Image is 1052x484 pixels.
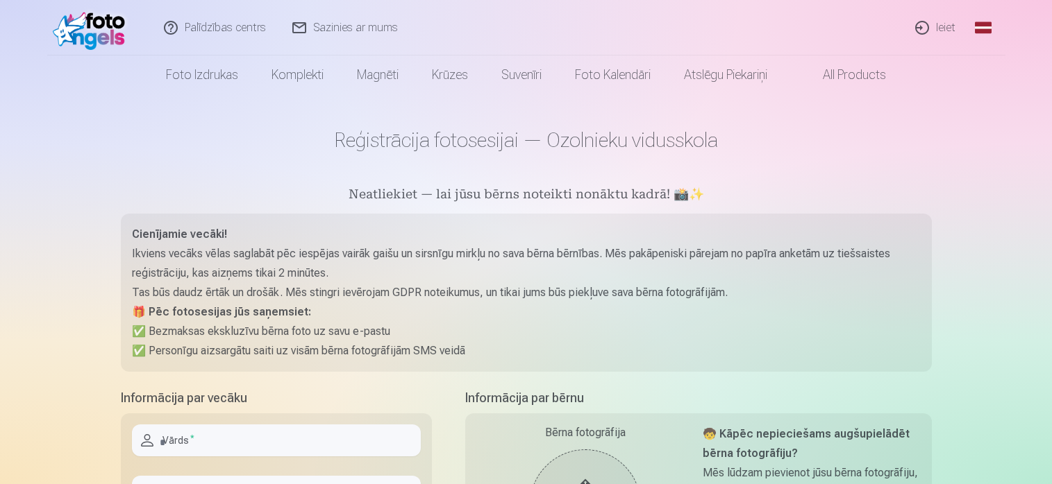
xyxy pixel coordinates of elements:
strong: Cienījamie vecāki! [132,227,227,241]
p: ✅ Bezmaksas ekskluzīvu bērna foto uz savu e-pastu [132,322,921,341]
p: Tas būs daudz ērtāk un drošāk. Mēs stingri ievērojam GDPR noteikumus, un tikai jums būs piekļuve ... [132,283,921,302]
img: /fa1 [53,6,133,50]
a: Krūzes [415,55,485,94]
a: Atslēgu piekariņi [667,55,784,94]
h5: Informācija par bērnu [465,388,932,408]
p: Ikviens vecāks vēlas saglabāt pēc iespējas vairāk gaišu un sirsnīgu mirkļu no sava bērna bērnības... [132,244,921,283]
h5: Neatliekiet — lai jūsu bērns noteikti nonāktu kadrā! 📸✨ [121,186,932,205]
p: ✅ Personīgu aizsargātu saiti uz visām bērna fotogrāfijām SMS veidā [132,341,921,361]
h5: Informācija par vecāku [121,388,432,408]
a: All products [784,55,903,94]
strong: 🧒 Kāpēc nepieciešams augšupielādēt bērna fotogrāfiju? [703,427,910,460]
a: Foto izdrukas [149,55,255,94]
a: Komplekti [255,55,340,94]
a: Suvenīri [485,55,558,94]
a: Magnēti [340,55,415,94]
h1: Reģistrācija fotosesijai — Ozolnieku vidusskola [121,128,932,153]
strong: 🎁 Pēc fotosesijas jūs saņemsiet: [132,305,311,318]
a: Foto kalendāri [558,55,667,94]
div: Bērna fotogrāfija [476,424,694,441]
